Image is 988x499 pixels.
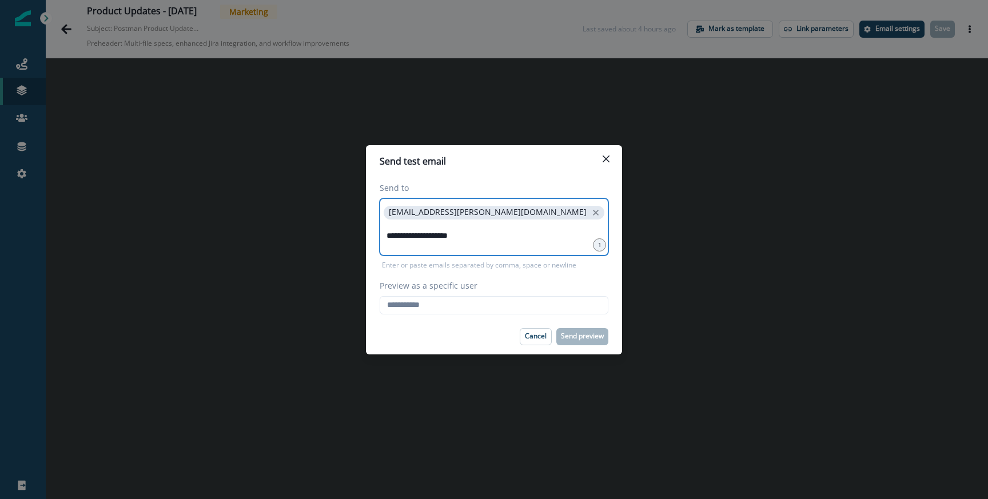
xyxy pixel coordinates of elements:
div: 1 [593,238,606,252]
button: Cancel [520,328,552,345]
label: Send to [380,182,601,194]
p: Send test email [380,154,446,168]
p: [EMAIL_ADDRESS][PERSON_NAME][DOMAIN_NAME] [389,207,587,217]
p: Cancel [525,332,547,340]
button: Send preview [556,328,608,345]
p: Enter or paste emails separated by comma, space or newline [380,260,579,270]
p: Send preview [561,332,604,340]
label: Preview as a specific user [380,280,601,292]
button: close [590,207,601,218]
button: Close [597,150,615,168]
